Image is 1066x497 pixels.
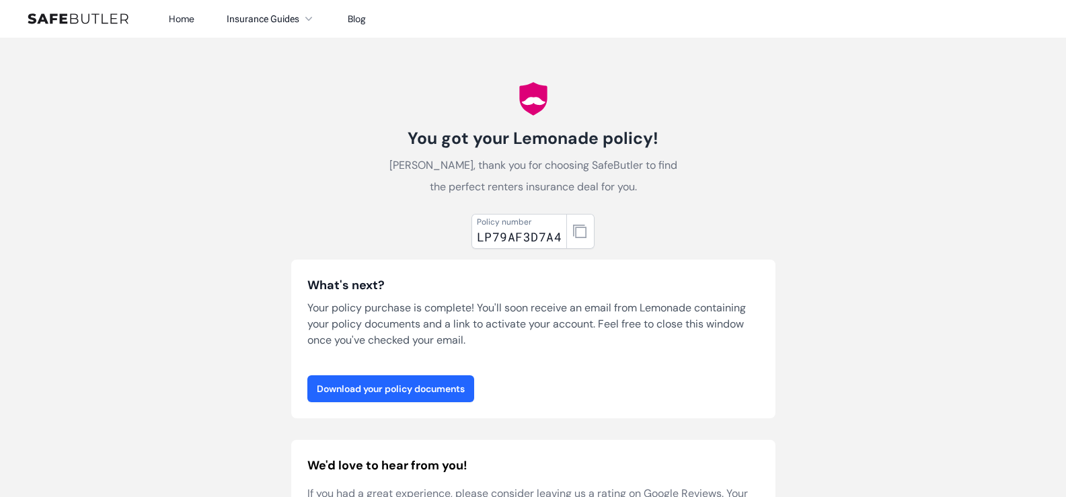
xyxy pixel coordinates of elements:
p: Your policy purchase is complete! You'll soon receive an email from Lemonade containing your poli... [307,300,759,348]
a: Blog [348,13,366,25]
a: Download your policy documents [307,375,474,402]
img: SafeButler Text Logo [28,13,128,24]
h1: You got your Lemonade policy! [383,128,684,149]
h2: We'd love to hear from you! [307,456,759,475]
h3: What's next? [307,276,759,295]
div: LP79AF3D7A4 [477,227,562,246]
div: Policy number [477,217,562,227]
button: Insurance Guides [227,11,315,27]
p: [PERSON_NAME], thank you for choosing SafeButler to find the perfect renters insurance deal for you. [383,155,684,198]
a: Home [169,13,194,25]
